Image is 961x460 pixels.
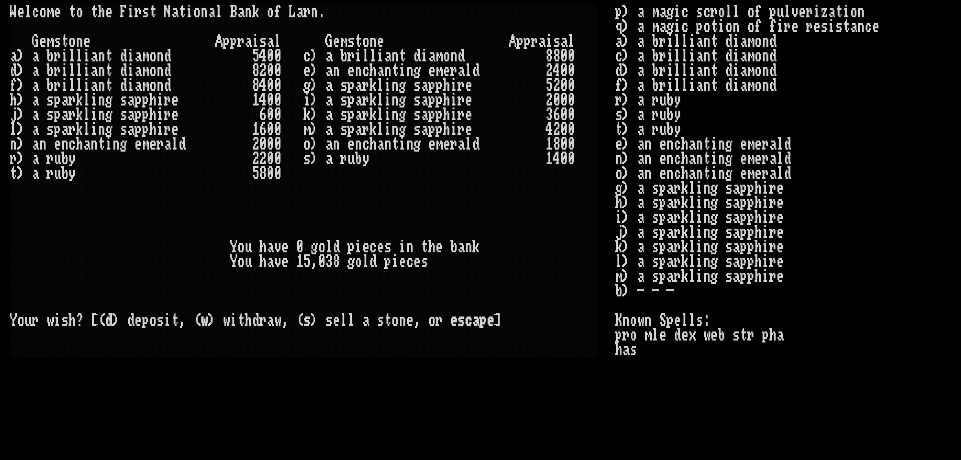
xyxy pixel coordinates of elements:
div: i [127,63,134,78]
div: a [90,63,98,78]
div: b [340,49,347,63]
div: i [399,63,406,78]
div: b [46,49,54,63]
div: l [76,78,83,93]
div: e [428,63,435,78]
div: 8 [546,49,553,63]
div: m [142,49,149,63]
div: ) [311,63,318,78]
div: n [98,49,105,63]
div: n [156,49,164,63]
div: a [127,93,134,107]
div: l [274,34,281,49]
div: r [134,5,142,19]
div: d [413,49,421,63]
div: 2 [546,63,553,78]
div: a [10,49,17,63]
div: l [215,5,223,19]
div: r [362,93,369,107]
div: n [98,107,105,122]
div: N [164,5,171,19]
div: p [230,34,237,49]
div: i [127,5,134,19]
div: a [421,107,428,122]
div: l [465,63,472,78]
div: h [443,78,450,93]
div: s [46,93,54,107]
div: l [68,63,76,78]
div: t [399,49,406,63]
div: a [325,78,333,93]
div: n [391,78,399,93]
div: a [325,93,333,107]
div: a [127,107,134,122]
div: t [179,5,186,19]
div: l [76,49,83,63]
div: n [76,34,83,49]
div: a [32,78,39,93]
div: a [325,107,333,122]
div: p [54,93,61,107]
div: 5 [546,78,553,93]
div: l [24,5,32,19]
div: n [384,63,391,78]
div: p [428,107,435,122]
div: i [83,63,90,78]
div: . [318,5,325,19]
div: h [149,107,156,122]
div: n [391,49,399,63]
div: r [450,63,457,78]
div: n [391,93,399,107]
div: s [413,93,421,107]
div: p [435,78,443,93]
div: i [90,107,98,122]
div: a [325,49,333,63]
div: d [164,63,171,78]
div: p [134,107,142,122]
div: h [369,63,377,78]
div: ) [311,93,318,107]
div: n [98,78,105,93]
div: a [134,49,142,63]
div: i [61,49,68,63]
div: i [450,78,457,93]
div: L [289,5,296,19]
div: p [142,93,149,107]
div: k [252,5,259,19]
div: e [347,63,355,78]
div: t [68,5,76,19]
div: r [164,107,171,122]
div: g [399,93,406,107]
div: r [68,93,76,107]
div: o [267,5,274,19]
div: n [245,5,252,19]
div: 4 [259,93,267,107]
div: r [54,78,61,93]
div: g [413,63,421,78]
div: 4 [259,49,267,63]
div: p [428,93,435,107]
div: h [443,107,450,122]
div: A [215,34,223,49]
div: e [171,107,179,122]
div: a [355,78,362,93]
div: ) [17,93,24,107]
div: a [457,63,465,78]
div: a [32,49,39,63]
div: 0 [274,63,281,78]
div: i [61,63,68,78]
div: s [340,78,347,93]
div: d [472,63,479,78]
div: ) [17,107,24,122]
div: i [90,93,98,107]
div: i [252,34,259,49]
div: r [362,107,369,122]
div: n [450,49,457,63]
div: f [274,5,281,19]
div: a [90,78,98,93]
div: a [267,34,274,49]
div: 8 [252,63,259,78]
div: p [142,107,149,122]
div: a [237,5,245,19]
div: p [347,93,355,107]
